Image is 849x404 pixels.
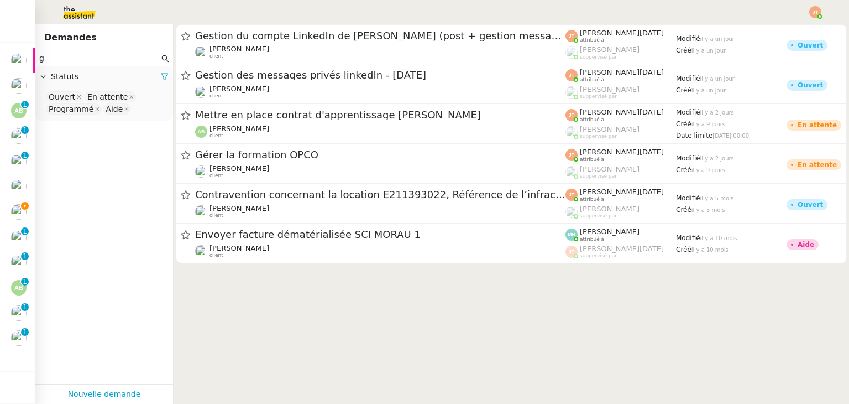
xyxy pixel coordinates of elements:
[580,117,604,123] span: attribué à
[21,227,29,235] nz-badge-sup: 1
[580,213,617,219] span: suppervisé par
[23,303,27,313] p: 1
[21,152,29,159] nz-badge-sup: 1
[209,53,223,59] span: client
[209,133,223,139] span: client
[565,245,676,259] app-user-label: suppervisé par
[21,101,29,108] nz-badge-sup: 1
[49,92,75,102] div: Ouvert
[676,120,691,128] span: Créé
[700,36,735,42] span: il y a un jour
[691,87,726,94] span: il y a un jour
[21,126,29,134] nz-badge-sup: 1
[580,205,640,213] span: [PERSON_NAME]
[195,110,565,120] span: Mettre en place contrat d'apprentissage [PERSON_NAME]
[700,156,734,162] span: il y a 2 jours
[21,328,29,336] nz-badge-sup: 1
[798,42,823,49] div: Ouvert
[565,206,578,218] img: users%2FoFdbodQ3TgNoWt9kP3GXAs5oaCq1%2Favatar%2Fprofile-pic.png
[700,195,734,201] span: il y a 5 mois
[565,246,578,258] img: svg
[209,204,269,213] span: [PERSON_NAME]
[691,247,729,253] span: il y a 10 mois
[49,104,93,114] div: Programmé
[580,253,617,259] span: suppervisé par
[565,166,578,178] img: users%2FoFdbodQ3TgNoWt9kP3GXAs5oaCq1%2Favatar%2Fprofile-pic.png
[23,278,27,288] p: 1
[39,52,159,65] input: Rechercher
[580,29,664,37] span: [PERSON_NAME][DATE]
[11,78,27,94] img: users%2F37wbV9IbQuXMU0UH0ngzBXzaEe12%2Favatar%2Fcba66ece-c48a-48c8-9897-a2adc1834457
[11,154,27,169] img: users%2F37wbV9IbQuXMU0UH0ngzBXzaEe12%2Favatar%2Fcba66ece-c48a-48c8-9897-a2adc1834457
[798,162,837,168] div: En attente
[195,245,207,257] img: users%2FW7e7b233WjXBv8y9FJp8PJv22Cs1%2Favatar%2F21b3669d-5595-472e-a0ea-de11407c45ae
[580,157,604,163] span: attribué à
[46,91,83,102] nz-select-item: Ouvert
[580,245,664,253] span: [PERSON_NAME][DATE]
[691,207,725,213] span: il y a 5 mois
[106,104,123,114] div: Aide
[23,152,27,162] p: 1
[580,165,640,173] span: [PERSON_NAME]
[209,93,223,99] span: client
[580,196,604,203] span: attribué à
[712,133,749,139] span: [DATE] 00:00
[11,230,27,245] img: users%2FdHO1iM5N2ObAeWsI96eSgBoqS9g1%2Favatar%2Fdownload.png
[565,205,676,219] app-user-label: suppervisé par
[209,244,269,252] span: [PERSON_NAME]
[676,35,700,43] span: Modifié
[11,204,27,220] img: users%2F37wbV9IbQuXMU0UH0ngzBXzaEe12%2Favatar%2Fcba66ece-c48a-48c8-9897-a2adc1834457
[195,164,565,179] app-user-detailed-label: client
[23,126,27,136] p: 1
[565,86,578,99] img: users%2FoFdbodQ3TgNoWt9kP3GXAs5oaCq1%2Favatar%2Fprofile-pic.png
[565,45,676,60] app-user-label: suppervisé par
[565,188,676,202] app-user-label: attribué à
[691,167,725,173] span: il y a 9 jours
[11,179,27,194] img: users%2F37wbV9IbQuXMU0UH0ngzBXzaEe12%2Favatar%2Fcba66ece-c48a-48c8-9897-a2adc1834457
[195,70,565,80] span: Gestion des messages privés linkedIn - [DATE]
[580,85,640,94] span: [PERSON_NAME]
[700,235,737,241] span: il y a 10 mois
[195,126,207,138] img: svg
[565,68,676,82] app-user-label: attribué à
[195,204,565,219] app-user-detailed-label: client
[195,244,565,258] app-user-detailed-label: client
[580,37,604,43] span: attribué à
[87,92,128,102] div: En attente
[580,188,664,196] span: [PERSON_NAME][DATE]
[580,236,604,242] span: attribué à
[580,94,617,100] span: suppervisé par
[580,68,664,76] span: [PERSON_NAME][DATE]
[565,148,676,162] app-user-label: attribué à
[809,6,821,18] img: svg
[565,46,578,59] img: users%2FoFdbodQ3TgNoWt9kP3GXAs5oaCq1%2Favatar%2Fprofile-pic.png
[44,30,97,45] nz-page-header-title: Demandes
[676,132,712,139] span: Date limite
[11,330,27,346] img: users%2Frk9QlxVzICebA9ovUeCv0S2PdH62%2Favatar%2Fte%CC%81le%CC%81chargement.jpeg
[580,133,617,139] span: suppervisé par
[676,234,700,242] span: Modifié
[11,128,27,144] img: users%2F37wbV9IbQuXMU0UH0ngzBXzaEe12%2Favatar%2Fcba66ece-c48a-48c8-9897-a2adc1834457
[565,126,578,138] img: users%2FoFdbodQ3TgNoWt9kP3GXAs5oaCq1%2Favatar%2Fprofile-pic.png
[85,91,136,102] nz-select-item: En attente
[580,227,640,236] span: [PERSON_NAME]
[565,85,676,100] app-user-label: suppervisé par
[35,66,173,87] div: Statuts
[580,45,640,54] span: [PERSON_NAME]
[565,227,676,242] app-user-label: attribué à
[103,103,131,115] nz-select-item: Aide
[798,122,837,128] div: En attente
[580,173,617,179] span: suppervisé par
[700,76,735,82] span: il y a un jour
[565,30,578,42] img: svg
[11,305,27,321] img: users%2F3XW7N0tEcIOoc8sxKxWqDcFn91D2%2Favatar%2F5653ca14-9fea-463f-a381-ec4f4d723a3b
[195,205,207,217] img: users%2FpftfpH3HWzRMeZpe6E7kXDgO5SJ3%2Favatar%2Fa3cc7090-f8ed-4df9-82e0-3c63ac65f9dd
[195,150,565,160] span: Gérer la formation OPCO
[209,125,269,133] span: [PERSON_NAME]
[11,103,27,118] img: svg
[23,328,27,338] p: 1
[580,54,617,60] span: suppervisé par
[798,201,823,208] div: Ouvert
[21,252,29,260] nz-badge-sup: 1
[195,165,207,178] img: users%2F3XW7N0tEcIOoc8sxKxWqDcFn91D2%2Favatar%2F5653ca14-9fea-463f-a381-ec4f4d723a3b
